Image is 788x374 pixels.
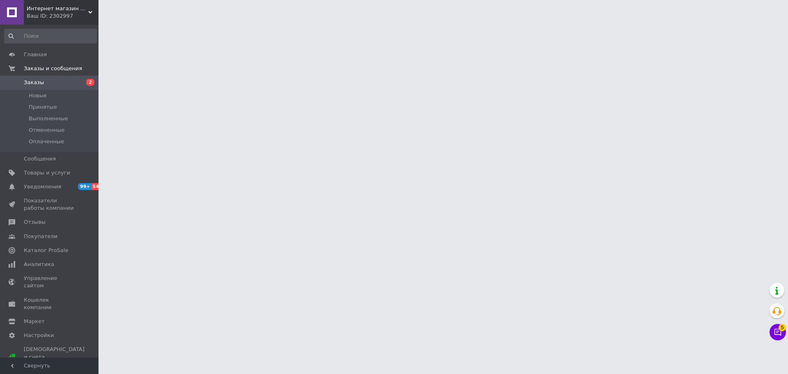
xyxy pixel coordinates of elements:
[24,261,54,268] span: Аналитика
[29,115,68,122] span: Выполненные
[24,169,70,177] span: Товары и услуги
[24,155,56,163] span: Сообщения
[24,233,57,240] span: Покупатели
[779,322,786,330] span: 5
[24,275,76,289] span: Управление сайтом
[29,126,64,134] span: Отмененные
[29,103,57,111] span: Принятые
[92,183,101,190] span: 54
[24,296,76,311] span: Кошелек компании
[770,324,786,340] button: Чат с покупателем5
[4,29,97,44] input: Поиск
[27,12,98,20] div: Ваш ID: 2302997
[24,247,68,254] span: Каталог ProSale
[24,51,47,58] span: Главная
[24,218,46,226] span: Отзывы
[27,5,88,12] span: Интернет магазин «БЕЗ НАКРУТОК»
[24,65,82,72] span: Заказы и сообщения
[24,183,61,190] span: Уведомления
[24,197,76,212] span: Показатели работы компании
[78,183,92,190] span: 99+
[24,332,54,339] span: Настройки
[86,79,94,86] span: 2
[29,138,64,145] span: Оплаченные
[24,79,44,86] span: Заказы
[24,346,85,368] span: [DEMOGRAPHIC_DATA] и счета
[29,92,47,99] span: Новые
[24,318,45,325] span: Маркет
